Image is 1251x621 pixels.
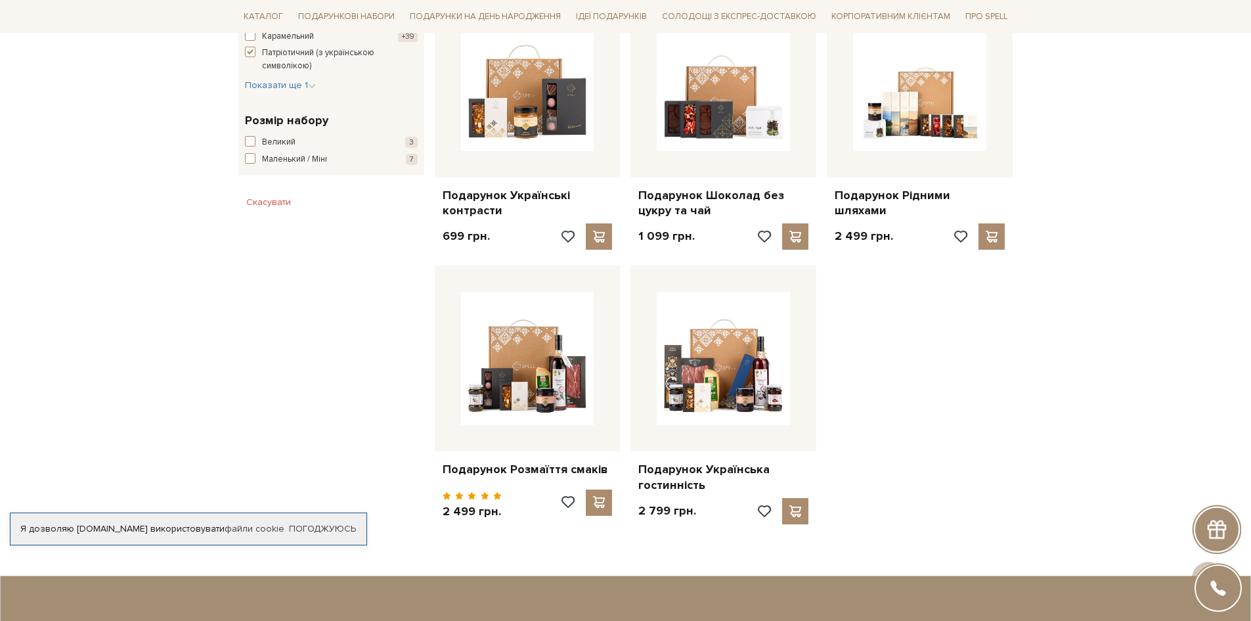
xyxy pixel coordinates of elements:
[443,462,613,477] a: Подарунок Розмаїття смаків
[238,192,299,213] button: Скасувати
[405,7,566,27] span: Подарунки на День народження
[245,79,316,92] button: Показати ще 1
[960,7,1013,27] span: Про Spell
[262,136,296,149] span: Великий
[638,188,808,219] a: Подарунок Шоколад без цукру та чай
[405,137,418,148] span: 3
[443,188,613,219] a: Подарунок Українські контрасти
[571,7,652,27] span: Ідеї подарунків
[398,31,418,42] span: +39
[245,80,316,91] span: Показати ще 1
[245,136,418,149] button: Великий 3
[245,47,418,72] button: Патріотичний (з українською символікою)
[638,462,808,493] a: Подарунок Українська гостинність
[835,229,893,244] p: 2 499 грн.
[657,5,822,28] a: Солодощі з експрес-доставкою
[638,503,696,518] p: 2 799 грн.
[11,523,366,535] div: Я дозволяю [DOMAIN_NAME] використовувати
[262,30,314,43] span: Карамельний
[406,154,418,165] span: 7
[293,7,400,27] span: Подарункові набори
[262,47,382,72] span: Патріотичний (з українською символікою)
[245,30,418,43] button: Карамельний +39
[225,523,284,534] a: файли cookie
[835,188,1005,219] a: Подарунок Рідними шляхами
[245,153,418,166] button: Маленький / Міні 7
[238,7,288,27] span: Каталог
[826,5,955,28] a: Корпоративним клієнтам
[638,229,695,244] p: 1 099 грн.
[289,523,356,535] a: Погоджуюсь
[443,229,490,244] p: 699 грн.
[262,153,327,166] span: Маленький / Міні
[245,112,328,129] span: Розмір набору
[443,504,502,519] p: 2 499 грн.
